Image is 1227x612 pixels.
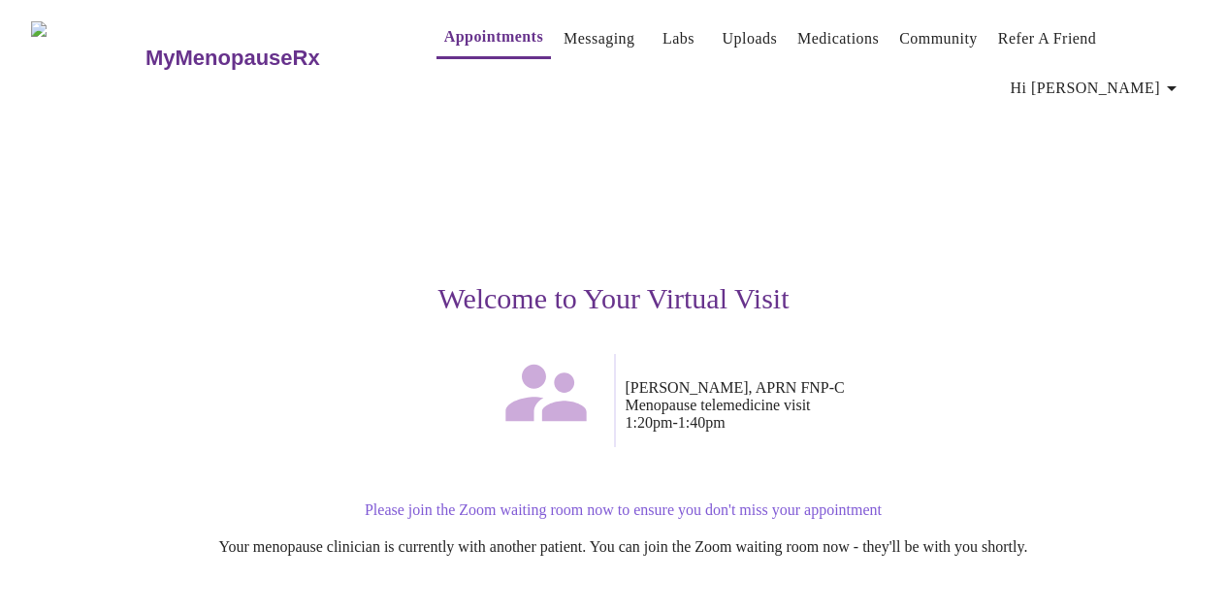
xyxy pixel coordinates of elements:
p: [PERSON_NAME], APRN FNP-C Menopause telemedicine visit 1:20pm - 1:40pm [626,379,1197,432]
h3: MyMenopauseRx [145,46,320,71]
p: Please join the Zoom waiting room now to ensure you don't miss your appointment [50,501,1196,519]
button: Appointments [436,17,551,59]
span: Hi [PERSON_NAME] [1011,75,1183,102]
button: Refer a Friend [990,19,1105,58]
a: MyMenopauseRx [143,24,397,92]
h3: Welcome to Your Virtual Visit [31,282,1196,315]
button: Labs [648,19,710,58]
button: Community [891,19,985,58]
a: Appointments [444,23,543,50]
a: Labs [662,25,694,52]
a: Uploads [723,25,778,52]
a: Medications [797,25,879,52]
a: Messaging [564,25,634,52]
a: Community [899,25,978,52]
button: Uploads [715,19,786,58]
a: Refer a Friend [998,25,1097,52]
img: MyMenopauseRx Logo [31,21,143,94]
button: Messaging [556,19,642,58]
button: Hi [PERSON_NAME] [1003,69,1191,108]
p: Your menopause clinician is currently with another patient. You can join the Zoom waiting room no... [50,538,1196,556]
button: Medications [790,19,887,58]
